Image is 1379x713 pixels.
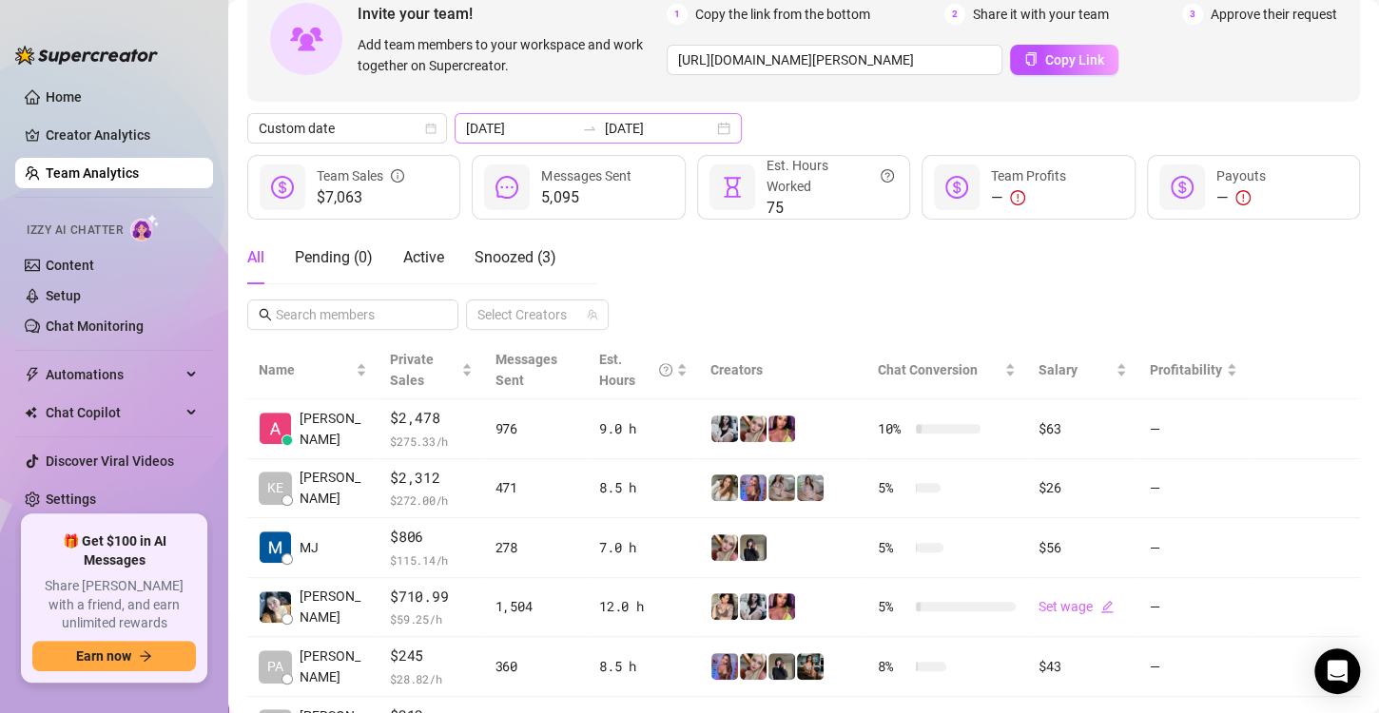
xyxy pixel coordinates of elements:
span: 5,095 [541,186,631,209]
img: Jenna [711,593,738,620]
div: All [247,246,264,269]
span: 5 % [878,477,908,498]
img: Alexicon Ortiag… [260,413,291,444]
div: 471 [495,477,577,498]
span: exclamation-circle [1010,190,1025,205]
div: $63 [1039,418,1127,439]
td: — [1138,518,1249,578]
a: Creator Analytics [46,120,198,150]
span: PA [267,656,283,677]
span: Custom date [259,114,436,143]
span: dollar-circle [1171,176,1194,199]
span: dollar-circle [271,176,294,199]
img: AI Chatter [130,214,160,241]
input: Start date [466,118,574,139]
button: Copy Link [1010,45,1118,75]
span: Active [403,248,444,266]
a: Settings [46,491,96,507]
span: $ 272.00 /h [390,491,472,510]
th: Creators [699,341,866,399]
span: $2,312 [390,467,472,490]
div: Est. Hours Worked [767,155,894,197]
span: arrow-right [139,649,152,663]
span: 10 % [878,418,908,439]
span: $245 [390,645,472,667]
a: Team Analytics [46,165,139,181]
span: Share [PERSON_NAME] with a friend, and earn unlimited rewards [32,577,196,633]
img: Anna [740,653,767,680]
span: 5 % [878,537,908,558]
div: Open Intercom Messenger [1314,648,1360,694]
img: Sheina Gorricet… [260,591,291,623]
input: Search members [276,304,432,325]
div: 1,504 [495,596,577,617]
span: question-circle [881,155,894,197]
span: 🎁 Get $100 in AI Messages [32,532,196,569]
span: Izzy AI Chatter [27,222,123,240]
span: Name [259,359,352,380]
span: question-circle [659,349,672,391]
span: KE [267,477,283,498]
span: thunderbolt [25,367,40,382]
img: Daisy [797,474,824,501]
span: 8 % [878,656,908,677]
span: $2,478 [390,407,472,430]
div: — [1216,186,1266,209]
span: info-circle [391,165,404,186]
span: 75 [767,197,894,220]
span: calendar [425,123,437,134]
span: $806 [390,526,472,549]
span: Profitability [1150,362,1222,377]
div: — [991,186,1066,209]
div: Team Sales [317,165,404,186]
span: Earn now [76,648,131,664]
img: Anna [768,653,795,680]
input: End date [605,118,713,139]
a: Setup [46,288,81,303]
span: exclamation-circle [1235,190,1251,205]
div: $43 [1039,656,1127,677]
td: — [1138,459,1249,519]
div: 9.0 h [599,418,688,439]
span: team [587,309,598,320]
span: swap-right [582,121,597,136]
span: [PERSON_NAME] [300,586,367,627]
span: dollar-circle [945,176,968,199]
img: Sadie [711,415,738,442]
div: 7.0 h [599,537,688,558]
span: message [495,176,518,199]
a: Home [46,89,82,105]
a: Chat Monitoring [46,318,144,334]
img: Anna [740,415,767,442]
span: [PERSON_NAME] [300,467,367,509]
span: Messages Sent [541,168,631,183]
span: Chat Conversion [878,362,978,377]
td: — [1138,578,1249,638]
span: search [259,308,272,321]
div: $56 [1039,537,1127,558]
img: Chat Copilot [25,406,37,419]
img: Anna [740,534,767,561]
span: Private Sales [390,352,434,388]
a: Content [46,258,94,273]
img: Daisy [768,474,795,501]
span: Copy Link [1045,52,1104,67]
img: Ava [740,474,767,501]
img: GODDESS [768,415,795,442]
td: — [1138,399,1249,459]
span: 1 [667,4,688,25]
span: $ 115.14 /h [390,550,472,569]
button: Earn nowarrow-right [32,641,196,671]
div: Est. Hours [599,349,672,391]
div: 278 [495,537,577,558]
div: 976 [495,418,577,439]
div: 8.5 h [599,477,688,498]
span: Invite your team! [358,2,667,26]
img: Sadie [740,593,767,620]
span: Payouts [1216,168,1266,183]
span: Share it with your team [973,4,1109,25]
span: 3 [1182,4,1203,25]
span: [PERSON_NAME] [300,408,367,450]
div: 12.0 h [599,596,688,617]
span: [PERSON_NAME] [300,646,367,687]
